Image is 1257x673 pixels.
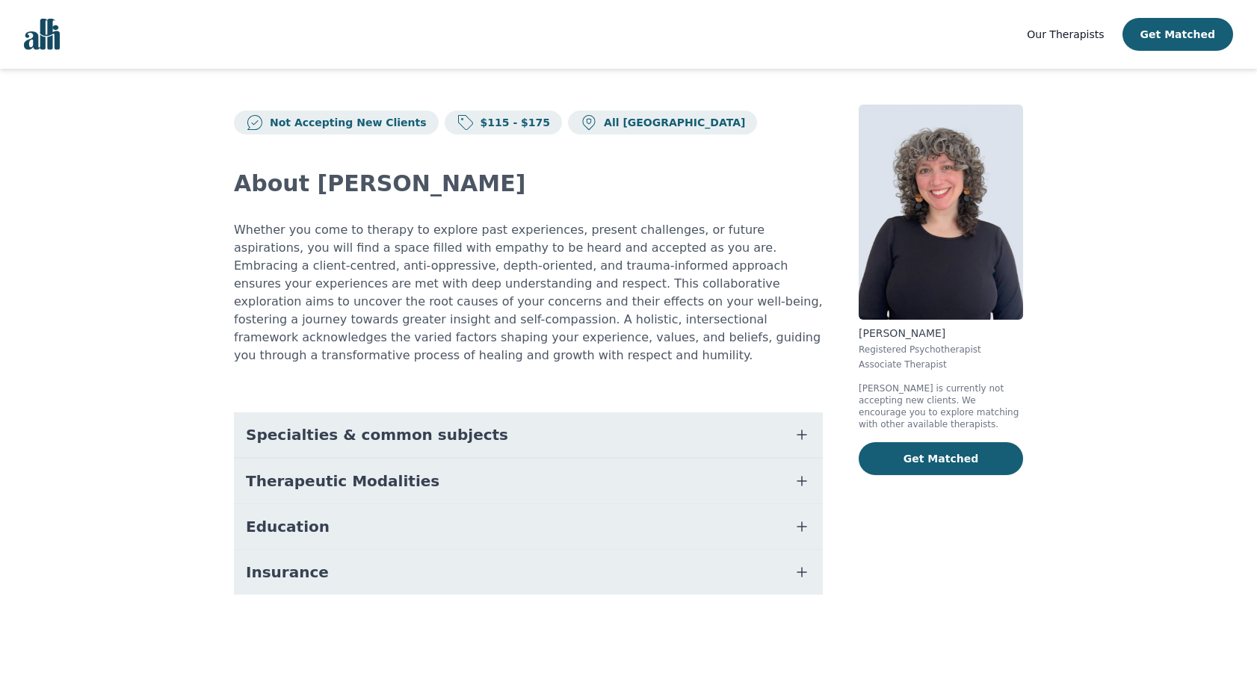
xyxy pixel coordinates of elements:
p: [PERSON_NAME] [859,326,1023,341]
p: Registered Psychotherapist [859,344,1023,356]
button: Specialties & common subjects [234,412,823,457]
p: Not Accepting New Clients [264,115,427,130]
p: All [GEOGRAPHIC_DATA] [598,115,745,130]
a: Our Therapists [1027,25,1104,43]
span: Our Therapists [1027,28,1104,40]
img: alli logo [24,19,60,50]
p: $115 - $175 [475,115,551,130]
span: Insurance [246,562,329,583]
button: Get Matched [1122,18,1233,51]
span: Education [246,516,330,537]
p: [PERSON_NAME] is currently not accepting new clients. We encourage you to explore matching with o... [859,382,1023,430]
p: Associate Therapist [859,359,1023,370]
span: Therapeutic Modalities [246,471,439,491]
button: Get Matched [859,442,1023,475]
h2: About [PERSON_NAME] [234,170,823,197]
button: Insurance [234,550,823,595]
img: Jordan_Nardone [859,105,1023,320]
button: Therapeutic Modalities [234,459,823,503]
span: Specialties & common subjects [246,424,508,445]
button: Education [234,504,823,549]
p: Whether you come to therapy to explore past experiences, present challenges, or future aspiration... [234,221,823,365]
